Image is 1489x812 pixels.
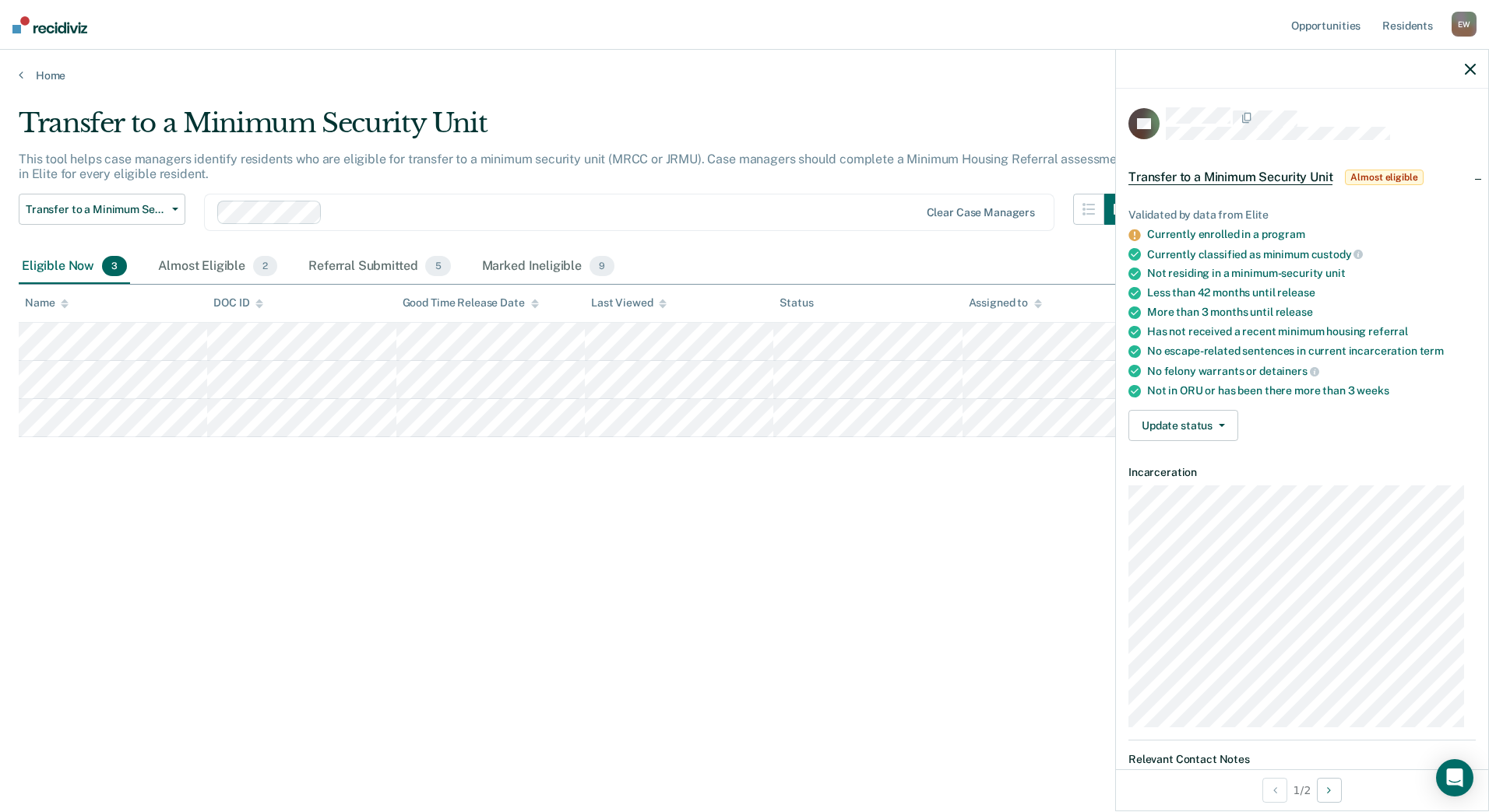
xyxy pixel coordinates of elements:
span: 5 [425,256,450,276]
div: Name [25,296,69,310]
div: E W [1452,12,1477,37]
div: Not residing in a minimum-security [1147,267,1476,280]
div: More than 3 months until [1147,306,1476,319]
span: weeks [1357,384,1389,397]
span: Transfer to a Minimum Security Unit [26,203,166,216]
span: 2 [253,256,277,276]
span: referral [1368,325,1408,338]
span: 9 [590,256,614,276]
div: Marked Ineligible [479,250,618,284]
div: Eligible Now [19,250,130,284]
div: Status [780,296,813,310]
div: Transfer to a Minimum Security UnitAlmost eligible [1116,152,1488,202]
span: Transfer to a Minimum Security Unit [1128,170,1332,185]
div: Last Viewed [591,296,667,310]
div: No escape-related sentences in current incarceration [1147,345,1476,358]
div: Transfer to a Minimum Security Unit [19,107,1135,152]
span: unit [1325,267,1345,279]
span: 3 [102,256,127,276]
div: Currently classified as minimum [1147,247,1476,261]
div: Almost Eligible [155,250,280,284]
div: Clear case managers [927,206,1035,219]
span: Almost eligible [1345,170,1423,185]
span: custody [1311,248,1364,261]
div: Assigned to [969,296,1042,310]
div: Not in ORU or has been there more than 3 [1147,384,1476,397]
div: DOC ID [213,296,263,310]
div: Referral Submitted [305,250,453,284]
a: Home [19,68,1470,82]
button: Previous Opportunity [1262,778,1287,803]
div: No felony warrants or [1147,364,1476,378]
div: Less than 42 months until [1147,286,1476,299]
span: term [1420,345,1444,357]
div: Validated by data from Elite [1128,208,1476,222]
dt: Relevant Contact Notes [1128,753,1476,766]
span: release [1276,306,1313,318]
div: Has not received a recent minimum housing [1147,325,1476,338]
div: Open Intercom Messenger [1436,759,1473,796]
button: Next Opportunity [1317,778,1342,803]
dt: Incarceration [1128,466,1476,479]
span: detainers [1259,365,1319,377]
p: This tool helps case managers identify residents who are eligible for transfer to a minimum secur... [19,152,1128,181]
span: release [1277,286,1315,299]
button: Update status [1128,410,1238,441]
div: Currently enrolled in a program [1147,228,1476,241]
div: 1 / 2 [1116,769,1488,810]
div: Good Time Release Date [403,296,539,310]
img: Recidiviz [12,16,87,33]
